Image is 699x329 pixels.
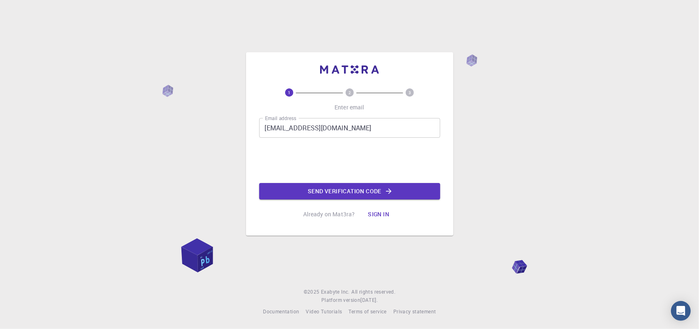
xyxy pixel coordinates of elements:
iframe: reCAPTCHA [287,144,412,176]
a: Documentation [263,308,299,316]
span: All rights reserved. [351,288,395,296]
span: Privacy statement [393,308,436,315]
label: Email address [265,115,296,122]
text: 1 [288,90,290,95]
a: Video Tutorials [306,308,342,316]
text: 2 [348,90,351,95]
span: Platform version [321,296,360,304]
p: Enter email [334,103,365,111]
a: [DATE]. [360,296,378,304]
span: Documentation [263,308,299,315]
text: 3 [409,90,411,95]
p: Already on Mat3ra? [303,210,355,218]
span: © 2025 [304,288,321,296]
button: Sign in [361,206,396,222]
a: Exabyte Inc. [321,288,350,296]
a: Terms of service [348,308,386,316]
span: [DATE] . [360,297,378,303]
a: Privacy statement [393,308,436,316]
span: Terms of service [348,308,386,315]
div: Open Intercom Messenger [671,301,691,321]
button: Send verification code [259,183,440,199]
span: Video Tutorials [306,308,342,315]
span: Exabyte Inc. [321,288,350,295]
